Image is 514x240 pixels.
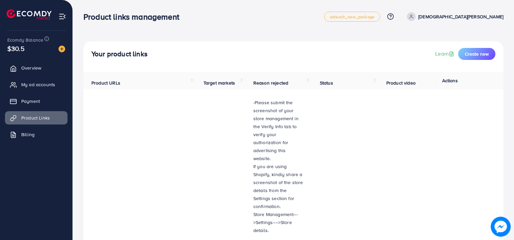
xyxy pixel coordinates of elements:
[491,217,511,237] img: image
[458,48,495,60] button: Create new
[21,115,50,121] span: Product Links
[59,13,66,20] img: menu
[203,80,235,86] span: Target markets
[5,128,67,141] a: Billing
[253,99,299,162] span: -Please submit the screenshot of your store management in the Verify Info tab to verify your auth...
[5,61,67,75] a: Overview
[253,163,303,210] span: If you are using Shopify, kindly share a screenshot of the store details from the Settings sectio...
[7,9,52,20] img: logo
[465,51,489,57] span: Create new
[91,50,148,58] h4: Your product links
[21,98,40,105] span: Payment
[7,37,43,43] span: Ecomdy Balance
[7,44,25,53] span: $30.5
[442,77,458,84] span: Actions
[330,15,374,19] span: adreach_new_package
[21,65,41,71] span: Overview
[404,12,503,21] a: [DEMOGRAPHIC_DATA][PERSON_NAME]
[91,80,120,86] span: Product URLs
[320,80,333,86] span: Status
[5,78,67,91] a: My ad accounts
[21,81,55,88] span: My ad accounts
[59,46,65,52] img: image
[386,80,416,86] span: Product video
[324,12,380,22] a: adreach_new_package
[83,12,185,22] h3: Product links management
[435,50,455,58] a: Learn
[418,13,503,21] p: [DEMOGRAPHIC_DATA][PERSON_NAME]
[253,80,288,86] span: Reason rejected
[21,131,35,138] span: Billing
[5,95,67,108] a: Payment
[5,111,67,124] a: Product Links
[253,211,298,234] span: Store Management--->Settings---->Store details.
